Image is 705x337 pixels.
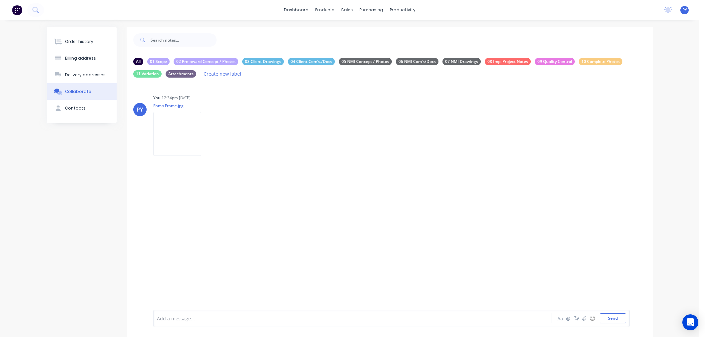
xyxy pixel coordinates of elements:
div: You [153,95,160,101]
div: productivity [386,5,419,15]
div: 04 Client Com's./Docs [288,58,335,65]
button: Billing address [47,50,117,67]
div: 12:34pm [DATE] [162,95,191,101]
button: Contacts [47,100,117,117]
div: Attachments [166,70,196,78]
button: Order history [47,33,117,50]
button: Aa [556,314,564,322]
div: Collaborate [65,89,91,95]
div: 01 Scope [147,58,170,65]
button: @ [564,314,572,322]
input: Search notes... [151,33,217,47]
div: 02 Pre-award Concept / Photos [174,58,238,65]
div: Billing address [65,55,96,61]
img: Factory [12,5,22,15]
div: 08 Imp. Project Notes [485,58,531,65]
div: Order history [65,39,93,45]
div: 11 Variation [133,70,162,78]
div: products [312,5,338,15]
button: Delivery addresses [47,67,117,83]
button: Create new label [200,69,245,78]
div: purchasing [356,5,386,15]
div: All [133,58,143,65]
div: 07 NMI Drawings [442,58,481,65]
button: ☺ [588,314,596,322]
a: dashboard [281,5,312,15]
button: Send [600,313,626,323]
div: Contacts [65,105,86,111]
button: Collaborate [47,83,117,100]
div: 09 Quality Control [535,58,575,65]
div: PY [137,106,143,114]
span: PY [682,7,687,13]
p: Ramp Frame.jpg [153,103,208,109]
div: 06 NMI Com's/Docs [396,58,438,65]
div: 05 NMI Concept / Photos [339,58,392,65]
div: 10 Complete Photos [579,58,622,65]
div: sales [338,5,356,15]
div: 03 Client Drawings [242,58,284,65]
div: Delivery addresses [65,72,106,78]
div: Open Intercom Messenger [682,314,698,330]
